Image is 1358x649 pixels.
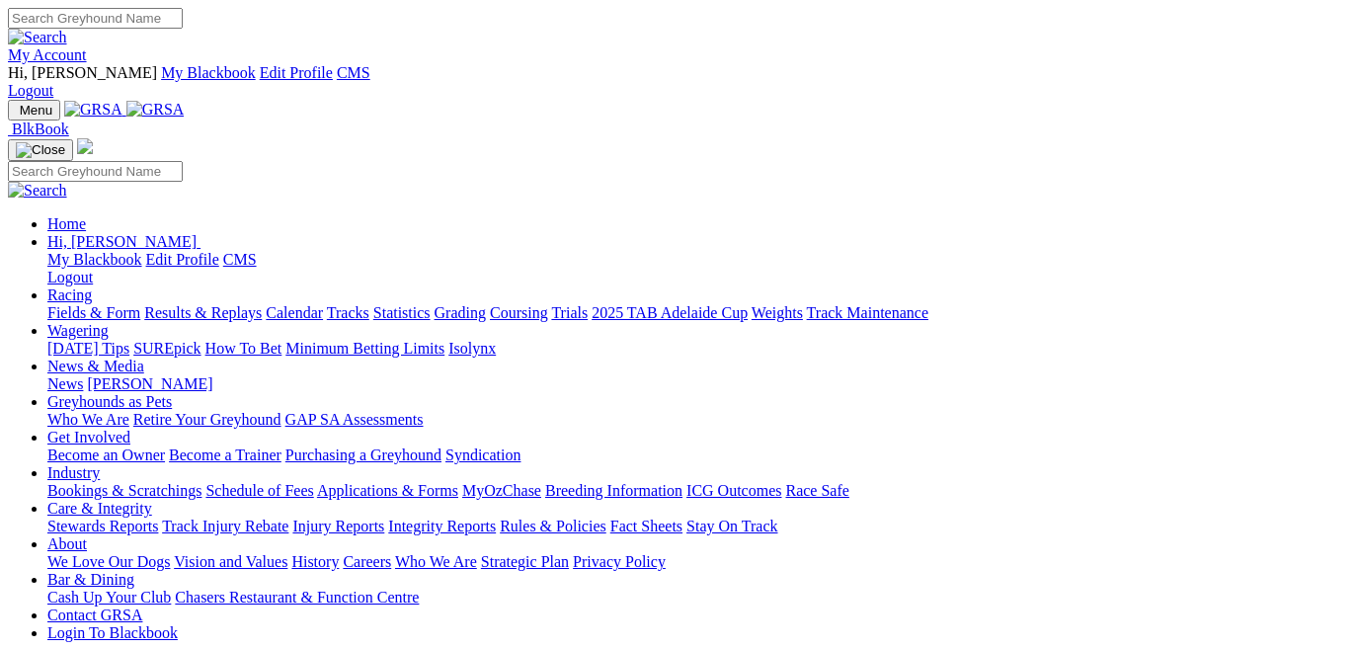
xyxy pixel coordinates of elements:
button: Toggle navigation [8,100,60,121]
a: History [291,553,339,570]
a: News [47,375,83,392]
div: Care & Integrity [47,518,1350,535]
a: Racing [47,286,92,303]
a: Minimum Betting Limits [285,340,444,357]
a: Login To Blackbook [47,624,178,641]
a: Purchasing a Greyhound [285,446,441,463]
a: Wagering [47,322,109,339]
div: Get Involved [47,446,1350,464]
a: Careers [343,553,391,570]
input: Search [8,8,183,29]
a: Chasers Restaurant & Function Centre [175,589,419,606]
a: Industry [47,464,100,481]
a: Grading [435,304,486,321]
a: 2025 TAB Adelaide Cup [592,304,748,321]
a: Fact Sheets [610,518,682,534]
a: Race Safe [785,482,848,499]
a: SUREpick [133,340,200,357]
a: Become an Owner [47,446,165,463]
a: Calendar [266,304,323,321]
a: Bookings & Scratchings [47,482,201,499]
a: Rules & Policies [500,518,606,534]
img: GRSA [126,101,185,119]
a: My Blackbook [161,64,256,81]
a: Who We Are [47,411,129,428]
div: Wagering [47,340,1350,358]
a: Logout [47,269,93,285]
a: Become a Trainer [169,446,281,463]
a: Strategic Plan [481,553,569,570]
a: Get Involved [47,429,130,446]
a: BlkBook [8,121,69,137]
a: [PERSON_NAME] [87,375,212,392]
a: Track Injury Rebate [162,518,288,534]
a: Vision and Values [174,553,287,570]
span: BlkBook [12,121,69,137]
a: CMS [337,64,370,81]
img: Search [8,182,67,200]
a: MyOzChase [462,482,541,499]
input: Search [8,161,183,182]
a: We Love Our Dogs [47,553,170,570]
a: Isolynx [448,340,496,357]
span: Hi, [PERSON_NAME] [47,233,197,250]
div: Industry [47,482,1350,500]
a: Bar & Dining [47,571,134,588]
a: Trials [551,304,588,321]
a: Retire Your Greyhound [133,411,281,428]
a: Logout [8,82,53,99]
a: Weights [752,304,803,321]
a: Syndication [445,446,520,463]
a: My Account [8,46,87,63]
a: Injury Reports [292,518,384,534]
img: Close [16,142,65,158]
img: Search [8,29,67,46]
a: Cash Up Your Club [47,589,171,606]
a: Results & Replays [144,304,262,321]
a: [DATE] Tips [47,340,129,357]
a: How To Bet [205,340,282,357]
a: Schedule of Fees [205,482,313,499]
div: Greyhounds as Pets [47,411,1350,429]
div: About [47,553,1350,571]
a: Fields & Form [47,304,140,321]
a: Hi, [PERSON_NAME] [47,233,200,250]
a: ICG Outcomes [686,482,781,499]
a: Statistics [373,304,431,321]
a: CMS [223,251,257,268]
a: Stewards Reports [47,518,158,534]
a: Contact GRSA [47,607,142,623]
a: Coursing [490,304,548,321]
a: Tracks [327,304,369,321]
div: My Account [8,64,1350,100]
a: Breeding Information [545,482,682,499]
a: Privacy Policy [573,553,666,570]
a: My Blackbook [47,251,142,268]
a: Applications & Forms [317,482,458,499]
a: Greyhounds as Pets [47,393,172,410]
span: Menu [20,103,52,118]
a: News & Media [47,358,144,374]
a: GAP SA Assessments [285,411,424,428]
button: Toggle navigation [8,139,73,161]
a: Integrity Reports [388,518,496,534]
span: Hi, [PERSON_NAME] [8,64,157,81]
div: Hi, [PERSON_NAME] [47,251,1350,286]
div: Bar & Dining [47,589,1350,607]
a: Who We Are [395,553,477,570]
a: Care & Integrity [47,500,152,517]
a: Stay On Track [686,518,777,534]
a: Home [47,215,86,232]
div: Racing [47,304,1350,322]
img: logo-grsa-white.png [77,138,93,154]
a: About [47,535,87,552]
a: Edit Profile [146,251,219,268]
img: GRSA [64,101,122,119]
a: Edit Profile [260,64,333,81]
div: News & Media [47,375,1350,393]
a: Track Maintenance [807,304,928,321]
